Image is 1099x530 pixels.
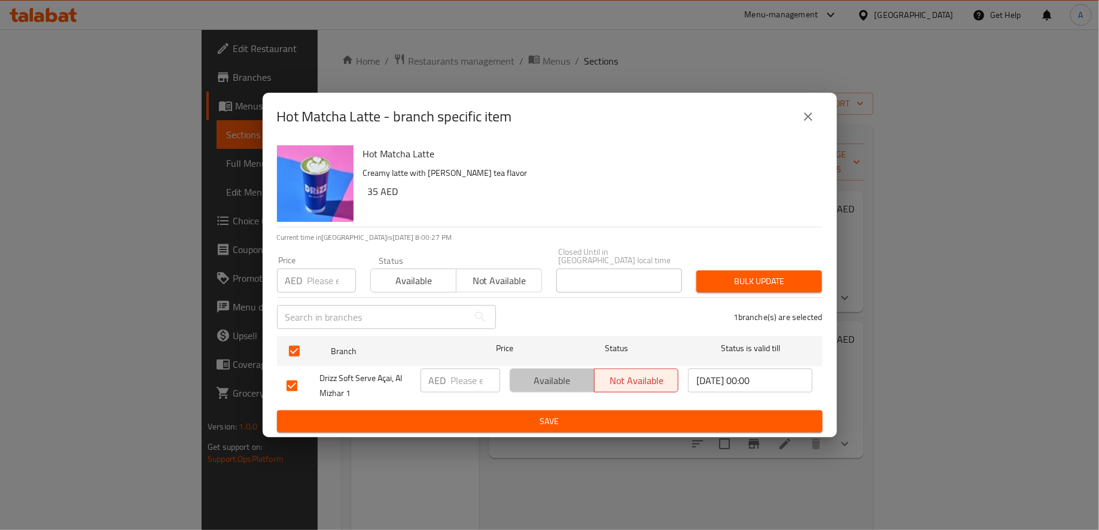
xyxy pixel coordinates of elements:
[363,145,813,162] h6: Hot Matcha Latte
[277,232,823,243] p: Current time in [GEOGRAPHIC_DATA] is [DATE] 8:00:27 PM
[456,269,542,293] button: Not available
[594,368,679,392] button: Not available
[510,368,595,392] button: Available
[599,372,674,389] span: Not available
[277,107,512,126] h2: Hot Matcha Latte - branch specific item
[794,102,823,131] button: close
[308,269,356,293] input: Please enter price
[451,368,500,392] input: Please enter price
[554,341,678,356] span: Status
[429,373,446,388] p: AED
[277,145,354,222] img: Hot Matcha Latte
[277,410,823,432] button: Save
[368,183,813,200] h6: 35 AED
[370,269,456,293] button: Available
[515,372,590,389] span: Available
[287,414,813,429] span: Save
[285,273,303,288] p: AED
[320,371,411,401] span: Drizz Soft Serve Açai, Al Mizhar 1
[688,341,812,356] span: Status is valid till
[706,274,812,289] span: Bulk update
[331,344,455,359] span: Branch
[277,305,468,329] input: Search in branches
[696,270,822,293] button: Bulk update
[376,272,452,290] span: Available
[461,272,537,290] span: Not available
[733,311,823,323] p: 1 branche(s) are selected
[465,341,544,356] span: Price
[363,166,813,181] p: Creamy latte with [PERSON_NAME] tea flavor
